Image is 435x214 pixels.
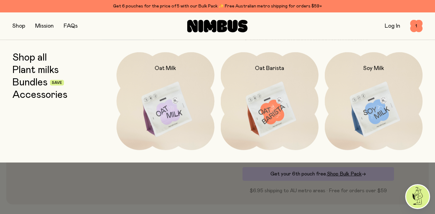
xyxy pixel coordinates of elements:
[155,65,176,72] h2: Oat Milk
[325,52,423,150] a: Soy Milk
[116,52,214,150] a: Oat Milk
[12,65,59,76] a: Plant milks
[12,89,67,101] a: Accessories
[406,185,429,208] img: agent
[52,81,62,85] span: Save
[12,52,47,63] a: Shop all
[35,23,54,29] a: Mission
[12,77,48,88] a: Bundles
[385,23,400,29] a: Log In
[255,65,284,72] h2: Oat Barista
[363,65,384,72] h2: Soy Milk
[12,2,423,10] div: Get 6 pouches for the price of 5 with our Bulk Pack ✨ Free Australian metro shipping for orders $59+
[64,23,78,29] a: FAQs
[410,20,423,32] button: 1
[221,52,319,150] a: Oat Barista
